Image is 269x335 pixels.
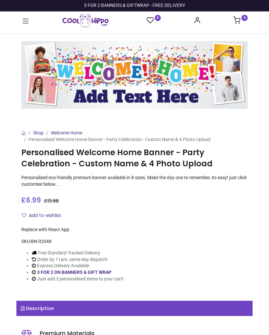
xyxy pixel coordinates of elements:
[16,301,253,316] a: Description
[21,147,248,170] h1: Personalised Welcome Home Banner - Party Celebration - Custom Name & 4 Photo Upload
[21,41,248,109] img: Personalised Welcome Home Banner - Party Celebration - Custom Name & 4 Photo Upload
[21,175,248,187] p: Personalised eco-friendly premium banner available in 8 sizes. Make the day one to remember, its ...
[26,195,41,205] span: 6.99
[233,18,248,24] a: 0
[155,15,161,21] sup: 0
[21,195,41,205] span: £
[194,18,201,24] a: Account Info
[51,130,82,135] a: Welcome Home
[62,14,109,27] img: Cool Hippo
[33,130,44,135] a: Shop
[21,238,248,245] div: SKU:
[84,2,185,9] div: 3 FOR 2 BANNERS & GIFTWRAP - FREE DELIVERY
[44,198,59,204] span: £
[32,250,124,256] li: Free Standard Tracked Delivery
[21,227,248,233] div: Replace with React App.
[31,239,52,244] span: BN-02048
[47,198,59,204] span: 13.98
[21,210,67,221] button: Add to wishlistAdd to wishlist
[37,270,112,275] a: 3 FOR 2 ON BANNERS & GIFT WRAP
[22,213,26,218] i: Add to wishlist
[29,137,211,142] span: Personalised Welcome Home Banner - Party Celebration - Custom Name & 4 Photo Upload
[32,256,124,263] li: Order by 11am, same day dispatch
[147,16,161,25] a: 0
[32,276,124,282] li: Just add 3 personalised items to your cart!
[241,15,248,21] sup: 0
[62,14,109,27] a: Logo of Cool Hippo
[32,263,124,269] li: Express Delivery Available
